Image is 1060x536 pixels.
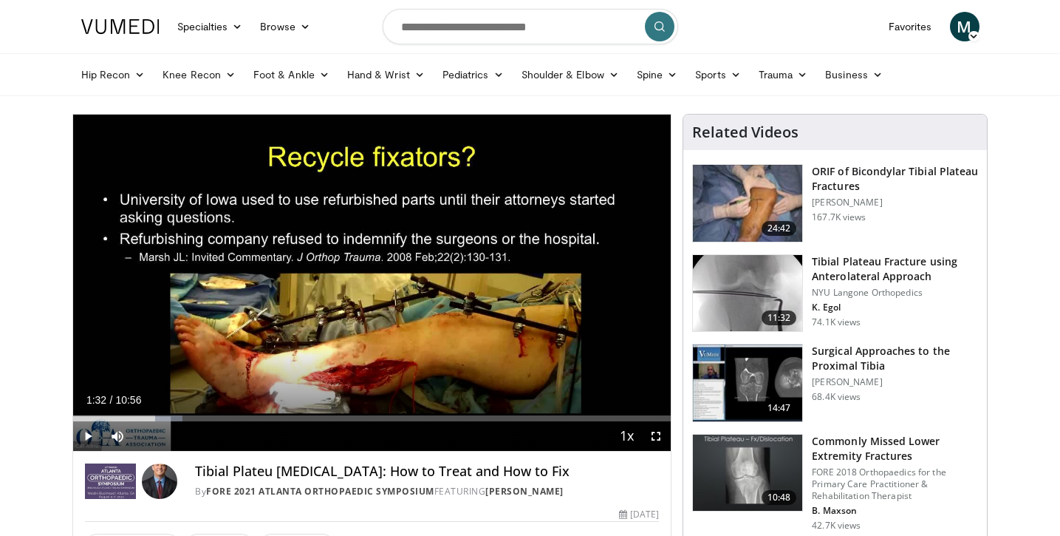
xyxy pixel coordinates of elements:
a: Hand & Wrist [338,60,434,89]
button: Mute [103,421,132,451]
span: 1:32 [86,394,106,406]
button: Play [73,421,103,451]
input: Search topics, interventions [383,9,678,44]
p: [PERSON_NAME] [812,376,978,388]
span: 10:56 [115,394,141,406]
span: / [110,394,113,406]
span: 14:47 [762,401,797,415]
a: [PERSON_NAME] [485,485,564,498]
button: Playback Rate [612,421,641,451]
a: Specialties [168,12,252,41]
a: 11:32 Tibial Plateau Fracture using Anterolateral Approach NYU Langone Orthopedics K. Egol 74.1K ... [692,254,978,333]
p: NYU Langone Orthopedics [812,287,978,299]
p: FORE 2018 Orthopaedics for the Primary Care Practitioner & Rehabilitation Therapist [812,467,978,502]
p: 74.1K views [812,316,861,328]
img: Levy_Tib_Plat_100000366_3.jpg.150x105_q85_crop-smart_upscale.jpg [693,165,802,242]
a: 14:47 Surgical Approaches to the Proximal Tibia [PERSON_NAME] 68.4K views [692,344,978,422]
p: [PERSON_NAME] [812,197,978,208]
span: 10:48 [762,490,797,505]
img: VuMedi Logo [81,19,160,34]
button: Fullscreen [641,421,671,451]
video-js: Video Player [73,115,671,452]
h3: Commonly Missed Lower Extremity Fractures [812,434,978,464]
a: M [950,12,979,41]
span: 11:32 [762,311,797,325]
p: 42.7K views [812,520,861,532]
img: 9nZFQMepuQiumqNn4xMDoxOjBzMTt2bJ.150x105_q85_crop-smart_upscale.jpg [693,255,802,332]
p: B. Maxson [812,505,978,517]
h3: ORIF of Bicondylar Tibial Plateau Fractures [812,164,978,194]
img: FORE 2021 Atlanta Orthopaedic Symposium [85,464,137,499]
a: Business [816,60,892,89]
div: Progress Bar [73,415,671,421]
h3: Surgical Approaches to the Proximal Tibia [812,344,978,373]
span: 24:42 [762,221,797,236]
h3: Tibial Plateau Fracture using Anterolateral Approach [812,254,978,284]
a: Pediatrics [434,60,513,89]
p: 68.4K views [812,391,861,403]
a: Foot & Ankle [245,60,338,89]
a: Favorites [880,12,941,41]
a: 10:48 Commonly Missed Lower Extremity Fractures FORE 2018 Orthopaedics for the Primary Care Pract... [692,434,978,532]
a: Trauma [750,60,817,89]
a: Spine [628,60,686,89]
a: Shoulder & Elbow [513,60,628,89]
img: Avatar [142,464,177,499]
a: Knee Recon [154,60,245,89]
a: Hip Recon [72,60,154,89]
div: [DATE] [619,508,659,521]
a: Browse [251,12,319,41]
div: By FEATURING [195,485,659,498]
img: DA_UIUPltOAJ8wcH4xMDoxOjB1O8AjAz.150x105_q85_crop-smart_upscale.jpg [693,345,802,421]
a: Sports [686,60,750,89]
h4: Related Videos [692,123,799,141]
h4: Tibial Plateu [MEDICAL_DATA]: How to Treat and How to Fix [195,464,659,480]
p: 167.7K views [812,211,866,223]
a: FORE 2021 Atlanta Orthopaedic Symposium [206,485,434,498]
p: K. Egol [812,302,978,313]
img: 4aa379b6-386c-4fb5-93ee-de5617843a87.150x105_q85_crop-smart_upscale.jpg [693,435,802,512]
a: 24:42 ORIF of Bicondylar Tibial Plateau Fractures [PERSON_NAME] 167.7K views [692,164,978,242]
